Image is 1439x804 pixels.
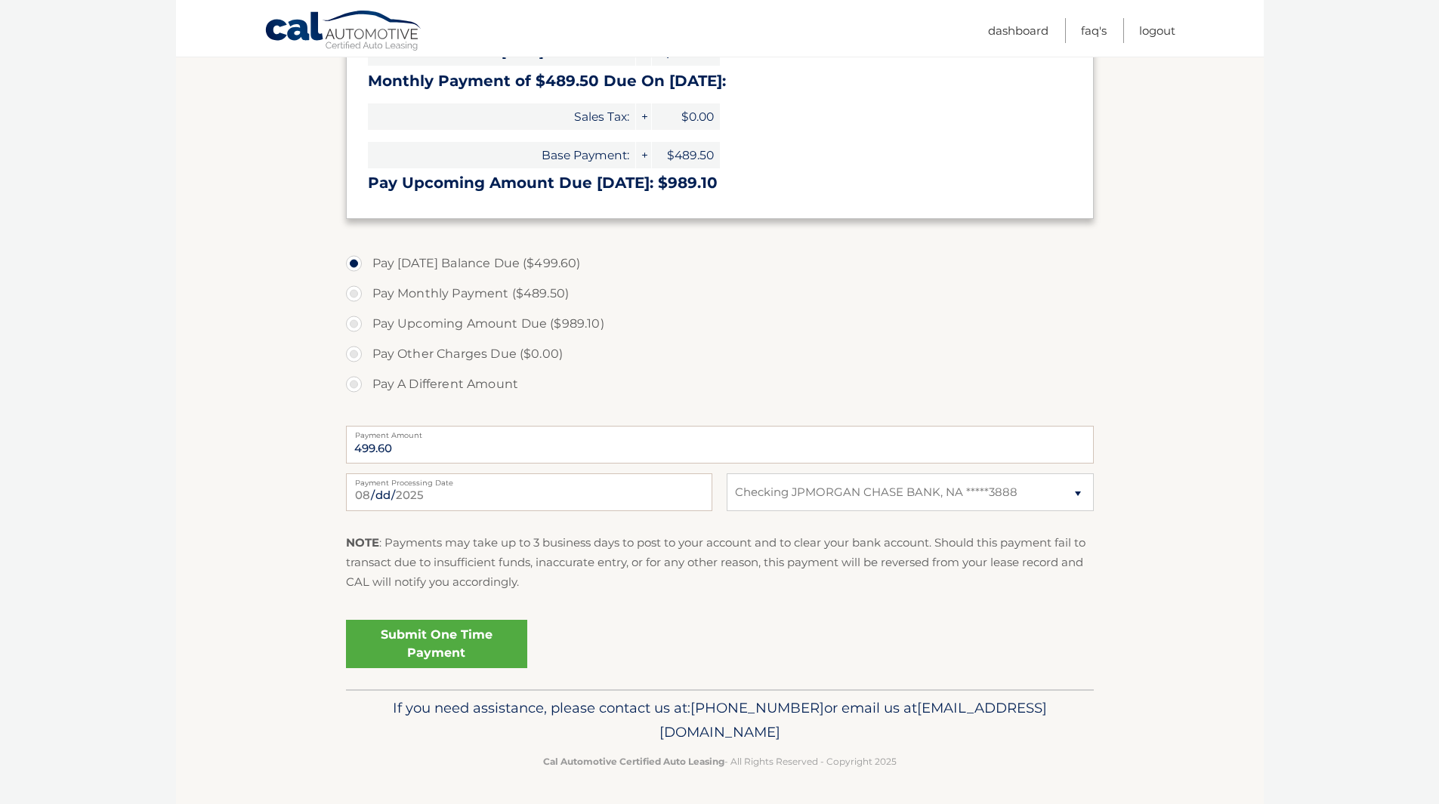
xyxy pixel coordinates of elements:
label: Pay Other Charges Due ($0.00) [346,339,1094,369]
a: Cal Automotive [264,10,423,54]
span: Sales Tax: [368,103,635,130]
span: [EMAIL_ADDRESS][DOMAIN_NAME] [659,699,1047,741]
label: Pay Upcoming Amount Due ($989.10) [346,309,1094,339]
span: + [636,142,651,168]
input: Payment Date [346,473,712,511]
p: If you need assistance, please contact us at: or email us at [356,696,1084,744]
span: Base Payment: [368,142,635,168]
h3: Monthly Payment of $489.50 Due On [DATE]: [368,72,1072,91]
label: Payment Amount [346,426,1094,438]
span: [PHONE_NUMBER] [690,699,824,716]
p: : Payments may take up to 3 business days to post to your account and to clear your bank account.... [346,533,1094,593]
input: Payment Amount [346,426,1094,464]
span: + [636,103,651,130]
label: Pay [DATE] Balance Due ($499.60) [346,248,1094,279]
a: Logout [1139,18,1175,43]
strong: Cal Automotive Certified Auto Leasing [543,756,724,767]
label: Pay Monthly Payment ($489.50) [346,279,1094,309]
strong: NOTE [346,535,379,550]
h3: Pay Upcoming Amount Due [DATE]: $989.10 [368,174,1072,193]
a: Dashboard [988,18,1048,43]
label: Pay A Different Amount [346,369,1094,399]
span: $0.00 [652,103,720,130]
span: $489.50 [652,142,720,168]
p: - All Rights Reserved - Copyright 2025 [356,753,1084,769]
a: FAQ's [1081,18,1107,43]
a: Submit One Time Payment [346,620,527,668]
label: Payment Processing Date [346,473,712,485]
